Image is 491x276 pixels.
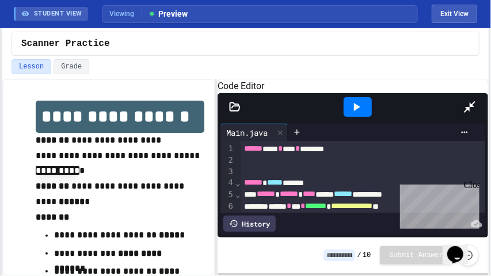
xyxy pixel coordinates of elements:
[12,59,51,74] button: Lesson
[389,251,443,260] span: Submit Answer
[223,216,276,232] div: History
[220,189,235,201] div: 5
[148,8,188,20] span: Preview
[21,37,110,51] span: Scanner Practice
[357,251,361,260] span: /
[235,178,241,187] span: Fold line
[220,124,288,141] div: Main.java
[218,79,488,93] h6: Code Editor
[380,246,452,264] button: Submit Answer
[54,59,89,74] button: Grade
[235,190,241,199] span: Fold line
[5,5,79,73] div: Chat with us now!Close
[443,230,479,264] iframe: chat widget
[109,9,142,19] span: Viewing
[220,177,235,189] div: 4
[34,9,82,19] span: STUDENT VIEW
[395,180,479,229] iframe: chat widget
[432,5,477,23] button: Exit student view
[220,201,235,212] div: 6
[220,143,235,155] div: 1
[220,126,273,139] div: Main.java
[220,212,235,224] div: 7
[220,166,235,178] div: 3
[363,251,371,260] span: 10
[220,155,235,166] div: 2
